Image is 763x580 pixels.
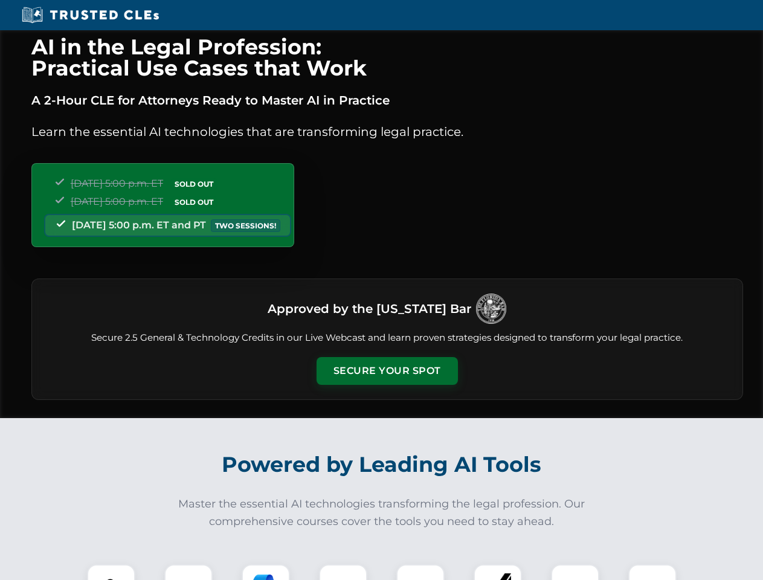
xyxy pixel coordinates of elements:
h1: AI in the Legal Profession: Practical Use Cases that Work [31,36,743,79]
p: A 2-Hour CLE for Attorneys Ready to Master AI in Practice [31,91,743,110]
p: Learn the essential AI technologies that are transforming legal practice. [31,122,743,141]
h2: Powered by Leading AI Tools [47,443,716,486]
button: Secure Your Spot [317,357,458,385]
h3: Approved by the [US_STATE] Bar [268,298,471,320]
img: Logo [476,294,506,324]
span: [DATE] 5:00 p.m. ET [71,196,163,207]
span: SOLD OUT [170,178,217,190]
span: [DATE] 5:00 p.m. ET [71,178,163,189]
img: Trusted CLEs [18,6,163,24]
p: Master the essential AI technologies transforming the legal profession. Our comprehensive courses... [170,495,593,530]
span: SOLD OUT [170,196,217,208]
p: Secure 2.5 General & Technology Credits in our Live Webcast and learn proven strategies designed ... [47,331,728,345]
